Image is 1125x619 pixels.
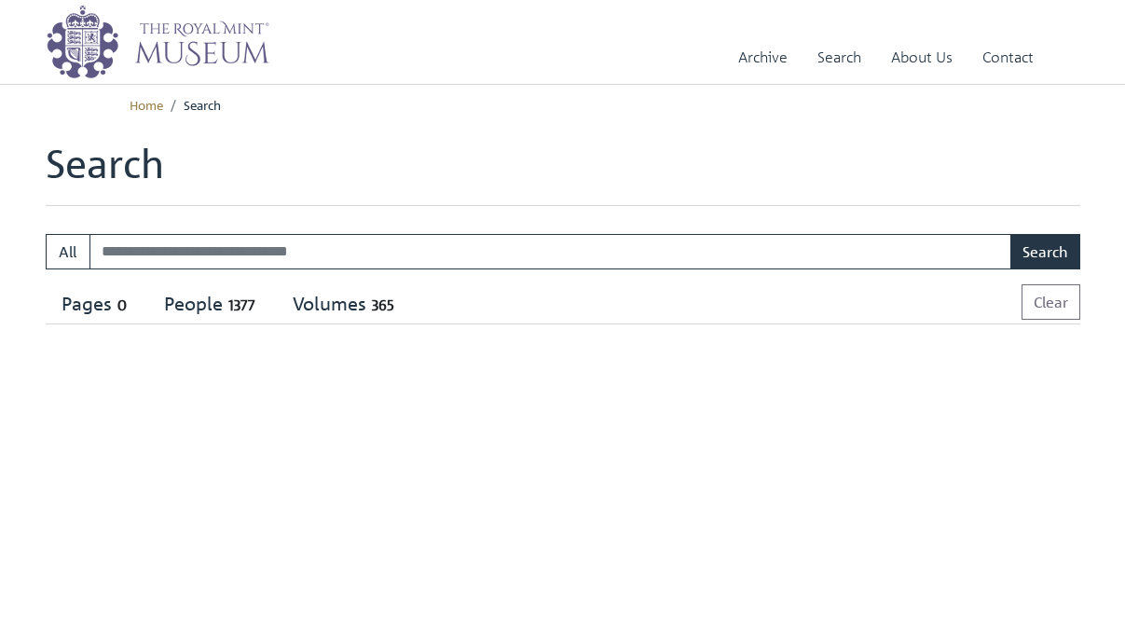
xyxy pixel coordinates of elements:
span: 0 [112,295,132,316]
a: Home [130,96,163,113]
a: Search [817,31,861,84]
button: All [46,234,90,269]
a: Contact [982,31,1034,84]
input: Enter one or more search terms... [89,234,1012,269]
a: About Us [891,31,953,84]
button: Clear [1022,284,1080,320]
span: Search [184,96,221,113]
h1: Search [46,140,1080,205]
span: 1377 [223,295,261,316]
span: 365 [366,295,399,316]
img: logo_wide.png [46,5,269,79]
div: Volumes [293,293,399,316]
a: Archive [738,31,788,84]
button: Search [1010,234,1080,269]
div: People [164,293,261,316]
div: Pages [62,293,132,316]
